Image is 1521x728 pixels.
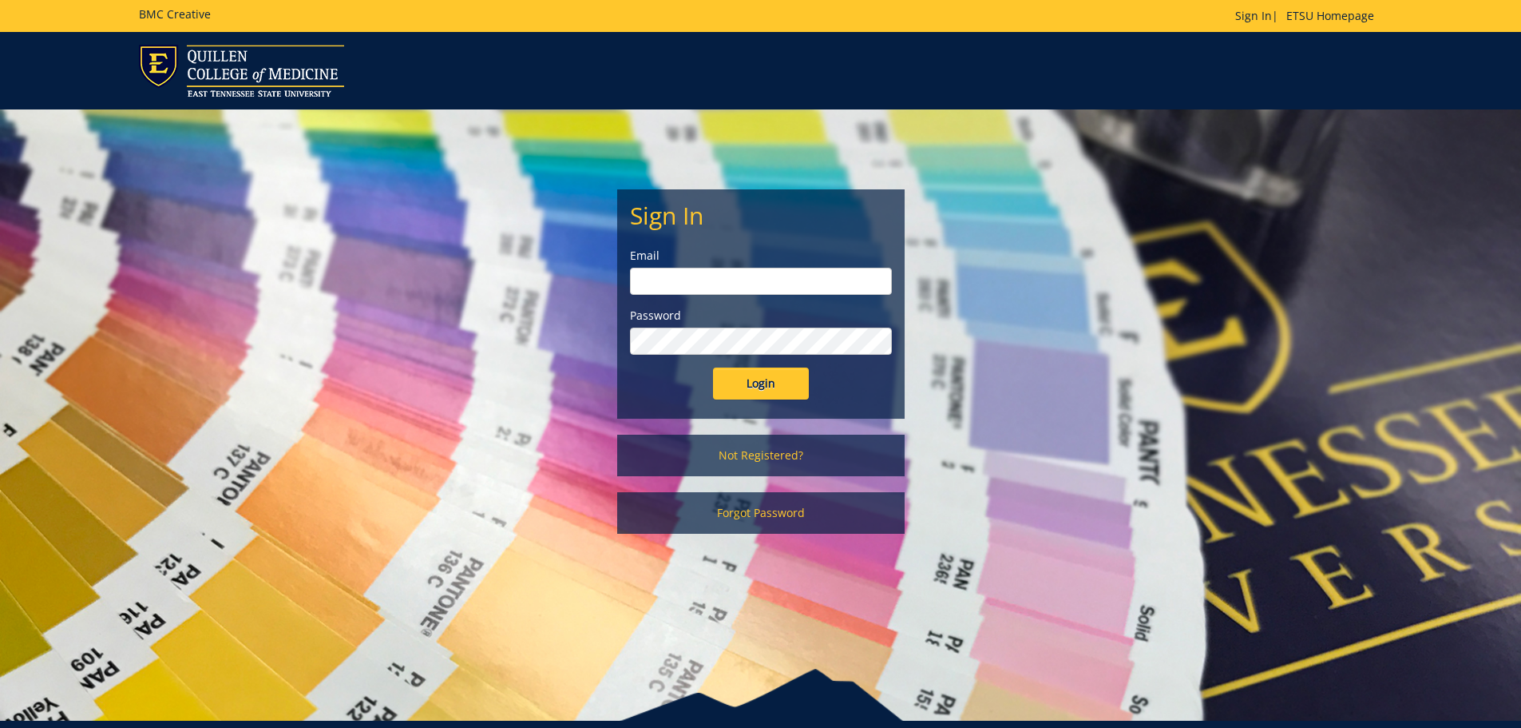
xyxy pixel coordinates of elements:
a: Forgot Password [617,492,905,534]
a: Not Registered? [617,435,905,476]
a: Sign In [1235,8,1272,23]
input: Login [713,368,809,400]
p: | [1235,8,1382,24]
h2: Sign In [630,202,892,229]
h5: BMC Creative [139,8,211,20]
img: ETSU logo [139,45,344,97]
label: Email [630,248,892,264]
a: ETSU Homepage [1278,8,1382,23]
label: Password [630,308,892,324]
